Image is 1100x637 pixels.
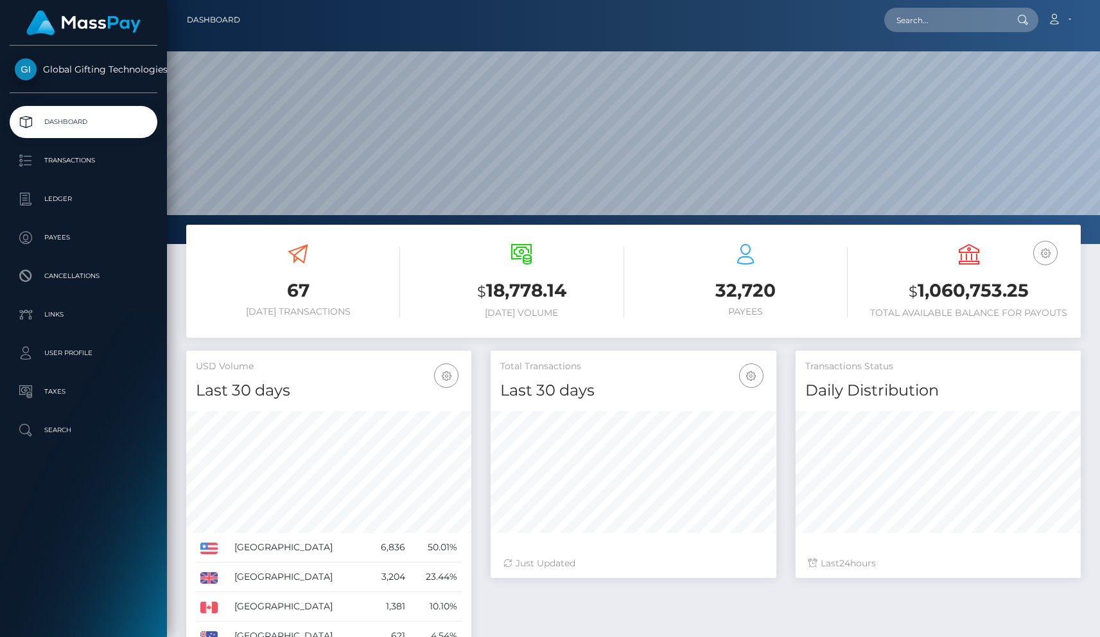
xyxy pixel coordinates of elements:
[10,222,157,254] a: Payees
[867,308,1071,318] h6: Total Available Balance for Payouts
[410,563,462,592] td: 23.44%
[196,278,400,303] h3: 67
[15,189,152,209] p: Ledger
[230,533,367,563] td: [GEOGRAPHIC_DATA]
[643,306,848,317] h6: Payees
[410,533,462,563] td: 50.01%
[410,592,462,622] td: 10.10%
[503,557,763,570] div: Just Updated
[500,380,766,402] h4: Last 30 days
[15,228,152,247] p: Payees
[805,360,1071,373] h5: Transactions Status
[10,64,157,75] span: Global Gifting Technologies Inc
[367,592,410,622] td: 1,381
[15,305,152,324] p: Links
[805,380,1071,402] h4: Daily Distribution
[867,278,1071,304] h3: 1,060,753.25
[15,266,152,286] p: Cancellations
[10,337,157,369] a: User Profile
[230,563,367,592] td: [GEOGRAPHIC_DATA]
[10,144,157,177] a: Transactions
[643,278,848,303] h3: 32,720
[367,563,410,592] td: 3,204
[10,414,157,446] a: Search
[884,8,1005,32] input: Search...
[196,380,462,402] h4: Last 30 days
[839,557,850,569] span: 24
[15,382,152,401] p: Taxes
[196,360,462,373] h5: USD Volume
[500,360,766,373] h5: Total Transactions
[808,557,1068,570] div: Last hours
[10,299,157,331] a: Links
[200,602,218,613] img: CA.png
[10,183,157,215] a: Ledger
[187,6,240,33] a: Dashboard
[26,10,141,35] img: MassPay Logo
[10,106,157,138] a: Dashboard
[15,421,152,440] p: Search
[200,543,218,554] img: US.png
[15,58,37,80] img: Global Gifting Technologies Inc
[367,533,410,563] td: 6,836
[200,572,218,584] img: GB.png
[10,260,157,292] a: Cancellations
[15,112,152,132] p: Dashboard
[909,283,918,301] small: $
[419,308,624,318] h6: [DATE] Volume
[10,376,157,408] a: Taxes
[230,592,367,622] td: [GEOGRAPHIC_DATA]
[196,306,400,317] h6: [DATE] Transactions
[15,344,152,363] p: User Profile
[419,278,624,304] h3: 18,778.14
[15,151,152,170] p: Transactions
[477,283,486,301] small: $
